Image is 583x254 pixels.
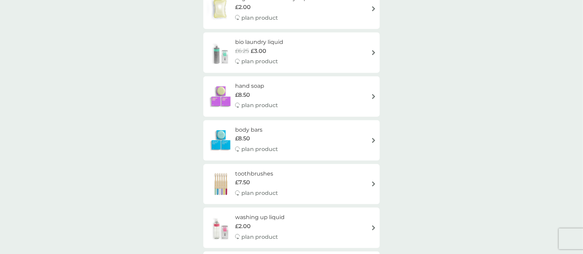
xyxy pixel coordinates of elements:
[235,82,278,91] h6: hand soap
[241,13,278,22] p: plan product
[235,134,250,143] span: £8.50
[207,128,235,152] img: body bars
[207,172,235,196] img: toothbrushes
[235,222,251,231] span: £2.00
[235,38,283,47] h6: bio laundry liquid
[235,125,278,134] h6: body bars
[241,233,278,242] p: plan product
[235,47,249,56] span: £6.25
[235,3,251,12] span: £2.00
[207,216,235,240] img: washing up liquid
[235,169,278,178] h6: toothbrushes
[371,225,376,231] img: arrow right
[371,94,376,99] img: arrow right
[207,41,235,65] img: bio laundry liquid
[241,145,278,154] p: plan product
[251,47,266,56] span: £3.00
[207,84,235,109] img: hand soap
[235,178,250,187] span: £7.50
[241,57,278,66] p: plan product
[235,213,285,222] h6: washing up liquid
[371,6,376,11] img: arrow right
[235,91,250,100] span: £8.50
[371,50,376,55] img: arrow right
[371,181,376,187] img: arrow right
[241,101,278,110] p: plan product
[241,189,278,198] p: plan product
[371,138,376,143] img: arrow right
